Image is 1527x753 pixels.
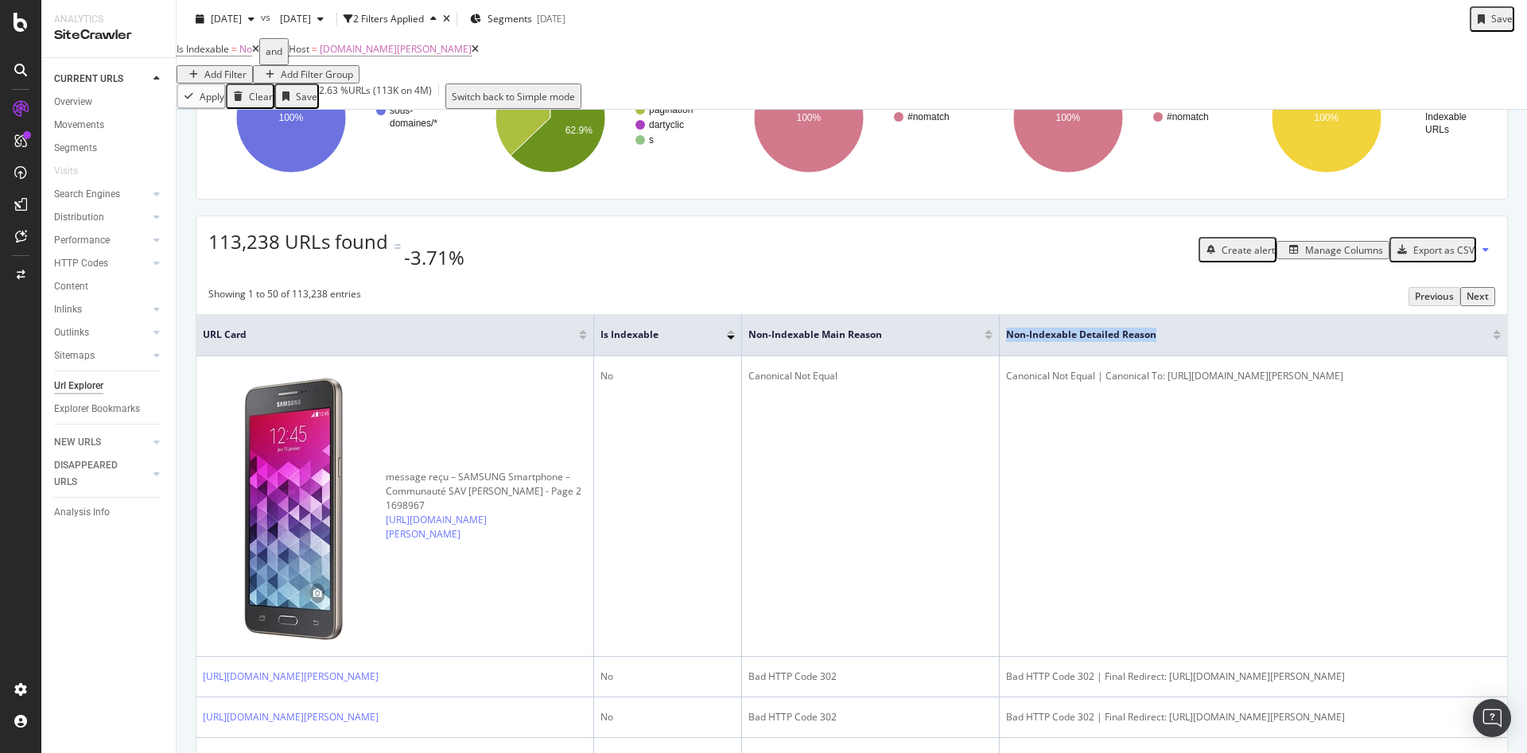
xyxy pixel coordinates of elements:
span: 2025 May. 30th [211,12,242,25]
span: = [312,42,317,56]
div: DISAPPEARED URLS [54,457,134,491]
div: Apply [200,90,224,103]
a: Explorer Bookmarks [54,401,165,417]
img: logo_orange.svg [25,25,38,38]
div: Export as CSV [1413,243,1475,257]
button: Switch back to Simple mode [445,83,581,109]
button: Apply [177,83,226,109]
span: Non-Indexable Detailed Reason [1006,328,1469,342]
span: Segments [488,12,532,25]
a: Performance [54,232,149,249]
div: Segments [54,140,97,157]
a: DISAPPEARED URLS [54,457,149,491]
div: Performance [54,232,110,249]
a: HTTP Codes [54,255,149,272]
a: Search Engines [54,186,149,203]
a: [URL][DOMAIN_NAME][PERSON_NAME] [386,513,505,541]
text: Indexable [1425,111,1467,122]
div: NEW URLS [54,434,101,451]
div: Explorer Bookmarks [54,401,140,417]
div: A chart. [1244,49,1495,187]
img: Equal [394,244,401,249]
div: times [443,14,450,24]
div: 2.63 % URLs ( 113K on 4M ) [319,83,432,109]
div: Analytics [54,13,163,26]
div: Search Engines [54,186,120,203]
text: 37.1% [508,100,535,111]
text: #nomatch [907,111,950,122]
div: Add Filter [204,68,247,81]
div: Bad HTTP Code 302 | Final Redirect: [URL][DOMAIN_NAME][PERSON_NAME] [1006,710,1501,724]
div: Next [1467,289,1489,303]
button: Segments[DATE] [464,6,572,32]
text: 100% [1055,112,1080,123]
div: Open Intercom Messenger [1473,699,1511,737]
text: sous- [390,105,413,116]
div: Bad HTTP Code 302 [748,710,993,724]
a: CURRENT URLS [54,71,149,87]
button: [DATE] [274,6,330,32]
div: No [600,369,735,383]
button: Add Filter [177,65,253,83]
span: Is Indexable [177,42,229,56]
a: Inlinks [54,301,149,318]
div: Analysis Info [54,504,110,521]
div: Visits [54,163,78,180]
span: 113,238 URLs found [208,228,388,254]
img: website_grey.svg [25,41,38,54]
text: domaines/* [390,118,437,129]
a: Analysis Info [54,504,165,521]
text: dartyclic [649,119,684,130]
button: Next [1460,287,1495,305]
text: pagination [649,104,693,115]
svg: A chart. [726,49,977,187]
div: Bad HTTP Code 302 | Final Redirect: [URL][DOMAIN_NAME][PERSON_NAME] [1006,670,1501,684]
div: No [600,670,735,684]
button: Save [1470,6,1514,32]
div: Mots-clés [200,94,240,104]
div: Url Explorer [54,378,103,394]
button: Create alert [1199,237,1276,262]
div: No [600,710,735,724]
svg: A chart. [208,49,460,187]
div: Create alert [1222,243,1275,257]
div: Overview [54,94,92,111]
div: [DATE] [537,12,565,25]
span: = [231,42,237,56]
text: 100% [1315,112,1339,123]
div: Movements [54,117,104,134]
div: A chart. [468,49,719,187]
button: Export as CSV [1389,237,1476,262]
div: Outlinks [54,324,89,341]
svg: A chart. [985,49,1237,187]
div: Sitemaps [54,347,95,364]
div: v 4.0.25 [45,25,78,38]
div: Manage Columns [1305,243,1383,257]
a: Segments [54,140,165,157]
img: main image [203,369,386,643]
button: Manage Columns [1276,241,1389,259]
a: Overview [54,94,165,111]
span: Non-Indexable Main Reason [748,328,961,342]
text: 62.9% [565,125,592,136]
a: [URL][DOMAIN_NAME][PERSON_NAME] [203,710,379,724]
text: s [649,134,654,146]
div: CURRENT URLS [54,71,123,87]
div: and [266,41,282,63]
span: vs [261,10,274,24]
span: [DOMAIN_NAME][PERSON_NAME] [320,42,472,56]
div: Canonical Not Equal | Canonical To: [URL][DOMAIN_NAME][PERSON_NAME] [1006,369,1501,383]
a: Content [54,278,165,295]
div: Add Filter Group [281,68,353,81]
div: Save [1491,12,1513,25]
div: SiteCrawler [54,26,163,45]
div: Canonical Not Equal [748,369,993,383]
img: tab_domain_overview_orange.svg [66,92,79,105]
div: -3.71% [404,244,464,271]
div: HTTP Codes [54,255,108,272]
button: and [259,38,289,65]
div: message reçu – SAMSUNG Smartphone – Communauté SAV [PERSON_NAME] - Page 2 1698967 [386,470,587,513]
button: Clear [226,83,274,109]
